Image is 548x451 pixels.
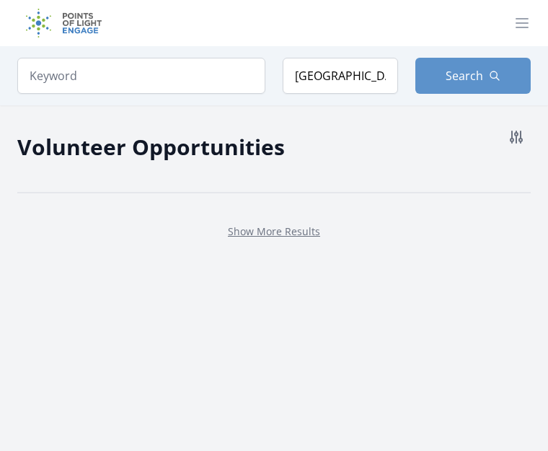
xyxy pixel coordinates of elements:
span: Search [446,67,483,84]
input: Location [283,58,398,94]
h2: Volunteer Opportunities [17,131,285,163]
input: Keyword [17,58,265,94]
a: Show More Results [228,224,320,238]
button: Search [415,58,531,94]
